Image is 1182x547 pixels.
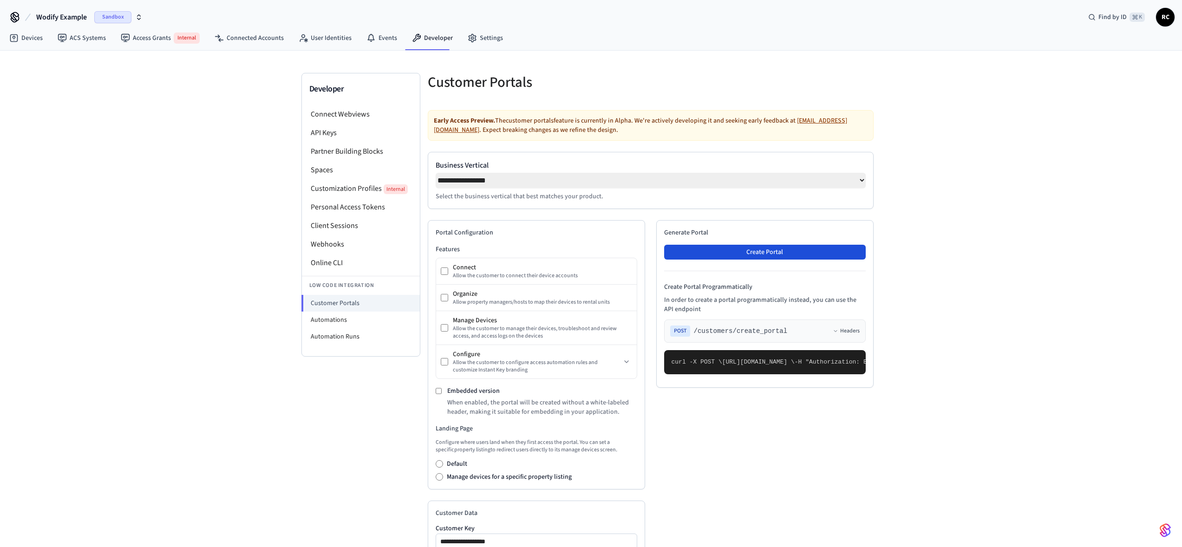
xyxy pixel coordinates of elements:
div: Organize [453,289,632,299]
li: Webhooks [302,235,420,254]
p: Select the business vertical that best matches your product. [436,192,866,201]
li: Client Sessions [302,216,420,235]
p: In order to create a portal programmatically instead, you can use the API endpoint [664,295,866,314]
strong: Early Access Preview. [434,116,495,125]
h2: Customer Data [436,508,637,518]
img: SeamLogoGradient.69752ec5.svg [1160,523,1171,538]
span: RC [1157,9,1174,26]
div: Configure [453,350,621,359]
a: Developer [405,30,460,46]
label: Default [447,459,467,469]
div: Allow the customer to configure access automation rules and customize Instant Key branding [453,359,621,374]
button: Headers [833,327,860,335]
div: Connect [453,263,632,272]
li: API Keys [302,124,420,142]
div: The customer portals feature is currently in Alpha. We're actively developing it and seeking earl... [428,110,874,141]
a: Access GrantsInternal [113,29,207,47]
div: Allow the customer to manage their devices, troubleshoot and review access, and access logs on th... [453,325,632,340]
span: Find by ID [1098,13,1127,22]
a: ACS Systems [50,30,113,46]
li: Automation Runs [302,328,420,345]
p: Configure where users land when they first access the portal. You can set a specific property lis... [436,439,637,454]
li: Spaces [302,161,420,179]
h2: Generate Portal [664,228,866,237]
label: Manage devices for a specific property listing [447,472,572,482]
span: /customers/create_portal [694,326,788,336]
span: Sandbox [94,11,131,23]
button: RC [1156,8,1175,26]
a: Connected Accounts [207,30,291,46]
span: -H "Authorization: Bearer seam_api_key_123456" \ [795,358,968,365]
a: Settings [460,30,510,46]
li: Customer Portals [301,295,420,312]
span: curl -X POST \ [672,358,722,365]
h4: Create Portal Programmatically [664,282,866,292]
h2: Portal Configuration [436,228,637,237]
a: Devices [2,30,50,46]
p: When enabled, the portal will be created without a white-labeled header, making it suitable for e... [447,398,637,417]
li: Online CLI [302,254,420,272]
span: POST [670,326,690,337]
h5: Customer Portals [428,73,645,92]
li: Connect Webviews [302,105,420,124]
span: Internal [174,33,200,44]
li: Automations [302,312,420,328]
li: Partner Building Blocks [302,142,420,161]
li: Customization Profiles [302,179,420,198]
label: Embedded version [447,386,500,396]
div: Find by ID⌘ K [1081,9,1152,26]
li: Personal Access Tokens [302,198,420,216]
span: ⌘ K [1130,13,1145,22]
button: Create Portal [664,245,866,260]
span: Internal [384,184,408,194]
div: Allow the customer to connect their device accounts [453,272,632,280]
label: Business Vertical [436,160,866,171]
h3: Features [436,245,637,254]
a: Events [359,30,405,46]
li: Low Code Integration [302,276,420,295]
label: Customer Key [436,525,637,532]
h3: Developer [309,83,412,96]
a: User Identities [291,30,359,46]
span: [URL][DOMAIN_NAME] \ [722,358,795,365]
div: Allow property managers/hosts to map their devices to rental units [453,299,632,306]
h3: Landing Page [436,424,637,433]
div: Manage Devices [453,316,632,325]
a: [EMAIL_ADDRESS][DOMAIN_NAME] [434,116,847,135]
span: Wodify Example [36,12,87,23]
